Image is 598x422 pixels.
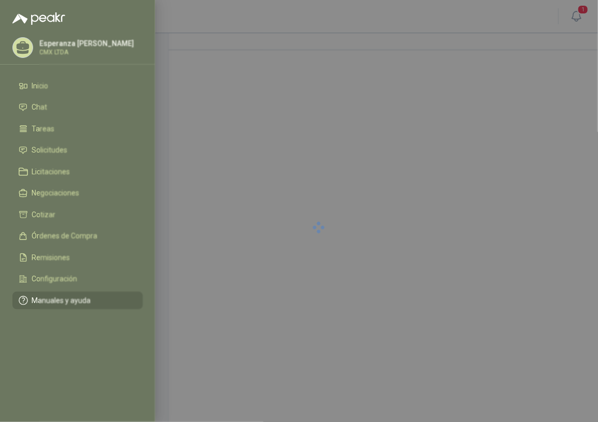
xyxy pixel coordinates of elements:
span: Remisiones [32,253,70,262]
img: Logo peakr [12,12,65,25]
span: Inicio [32,82,49,90]
a: Órdenes de Compra [12,228,143,245]
span: Chat [32,103,48,111]
span: Tareas [32,125,55,133]
span: Órdenes de Compra [32,232,98,240]
a: Solicitudes [12,142,143,159]
span: Solicitudes [32,146,68,154]
a: Inicio [12,77,143,95]
span: Negociaciones [32,189,80,197]
a: Remisiones [12,249,143,266]
span: Configuración [32,275,78,283]
span: Cotizar [32,210,56,219]
a: Chat [12,99,143,116]
a: Cotizar [12,206,143,223]
a: Licitaciones [12,163,143,180]
span: Manuales y ayuda [32,296,91,305]
a: Configuración [12,270,143,288]
span: Licitaciones [32,168,70,176]
a: Negociaciones [12,185,143,202]
a: Tareas [12,120,143,138]
a: Manuales y ayuda [12,292,143,309]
